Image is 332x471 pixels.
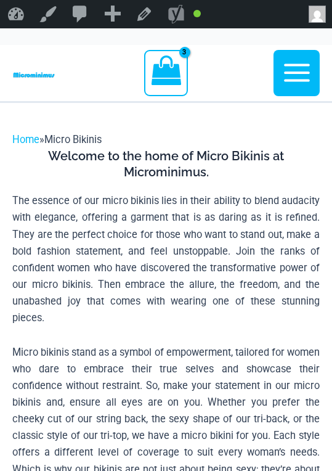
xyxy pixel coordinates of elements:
[12,134,102,145] span: »
[12,148,320,180] h3: Welcome to the home of Micro Bikinis at Microminimus.
[44,134,102,145] span: Micro Bikinis
[193,10,201,17] div: Good
[144,50,188,96] a: View Shopping Cart, 3 items
[12,72,55,78] img: MM SHOP LOGO FLAT
[12,192,320,326] p: The essence of our micro bikinis lies in their ability to blend audacity with elegance, offering ...
[12,134,39,145] a: Home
